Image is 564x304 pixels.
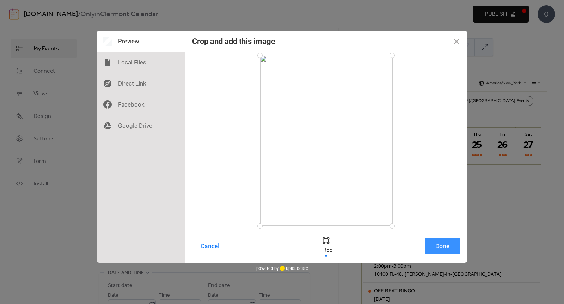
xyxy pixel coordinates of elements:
button: Done [425,238,460,254]
div: Preview [97,31,185,52]
div: Google Drive [97,115,185,136]
div: powered by [256,263,308,273]
div: Facebook [97,94,185,115]
a: uploadcare [279,266,308,271]
button: Close [446,31,467,52]
div: Crop and add this image [192,37,275,46]
div: Local Files [97,52,185,73]
button: Cancel [192,238,227,254]
div: Direct Link [97,73,185,94]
